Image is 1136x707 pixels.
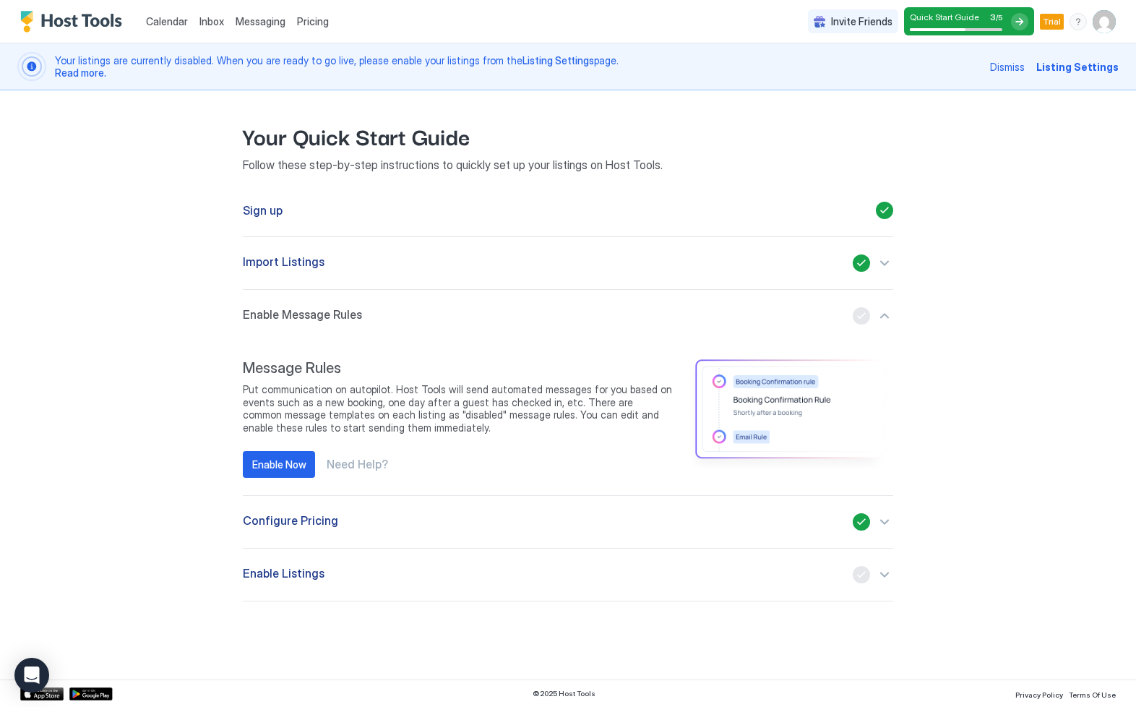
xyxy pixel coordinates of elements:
[243,158,893,172] span: Follow these step-by-step instructions to quickly set up your listings on Host Tools.
[1036,59,1119,74] div: Listing Settings
[685,359,893,469] div: image
[990,59,1025,74] div: Dismiss
[243,203,283,218] span: Sign up
[55,67,106,79] a: Read more.
[243,549,893,601] button: Enable Listings
[910,12,979,22] span: Quick Start Guide
[1015,690,1063,699] span: Privacy Policy
[69,687,113,700] a: Google Play Store
[990,12,996,22] span: 3
[243,237,893,289] button: Import Listings
[252,457,306,472] div: Enable Now
[14,658,49,693] div: Open Intercom Messenger
[533,689,595,698] span: © 2025 Host Tools
[146,14,188,29] a: Calendar
[327,457,388,472] a: Need Help?
[199,15,224,27] span: Inbox
[297,15,329,28] span: Pricing
[243,290,893,342] button: Enable Message Rules
[1070,13,1087,30] div: menu
[199,14,224,29] a: Inbox
[1069,690,1116,699] span: Terms Of Use
[20,11,129,33] a: Host Tools Logo
[243,496,893,548] button: Configure Pricing
[1043,15,1061,28] span: Trial
[1069,686,1116,701] a: Terms Of Use
[831,15,892,28] span: Invite Friends
[996,13,1002,22] span: / 5
[146,15,188,27] span: Calendar
[243,119,893,152] span: Your Quick Start Guide
[1093,10,1116,33] div: User profile
[243,451,315,478] button: Enable Now
[243,307,362,325] span: Enable Message Rules
[236,14,285,29] a: Messaging
[243,359,674,377] span: Message Rules
[243,254,324,272] span: Import Listings
[20,687,64,700] a: App Store
[327,457,388,471] span: Need Help?
[243,383,674,434] span: Put communication on autopilot. Host Tools will send automated messages for you based on events s...
[243,342,893,495] section: Enable Message Rules
[236,15,285,27] span: Messaging
[1015,686,1063,701] a: Privacy Policy
[522,54,594,67] a: Listing Settings
[55,54,981,80] span: Your listings are currently disabled. When you are ready to go live, please enable your listings ...
[243,566,324,583] span: Enable Listings
[243,513,338,531] span: Configure Pricing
